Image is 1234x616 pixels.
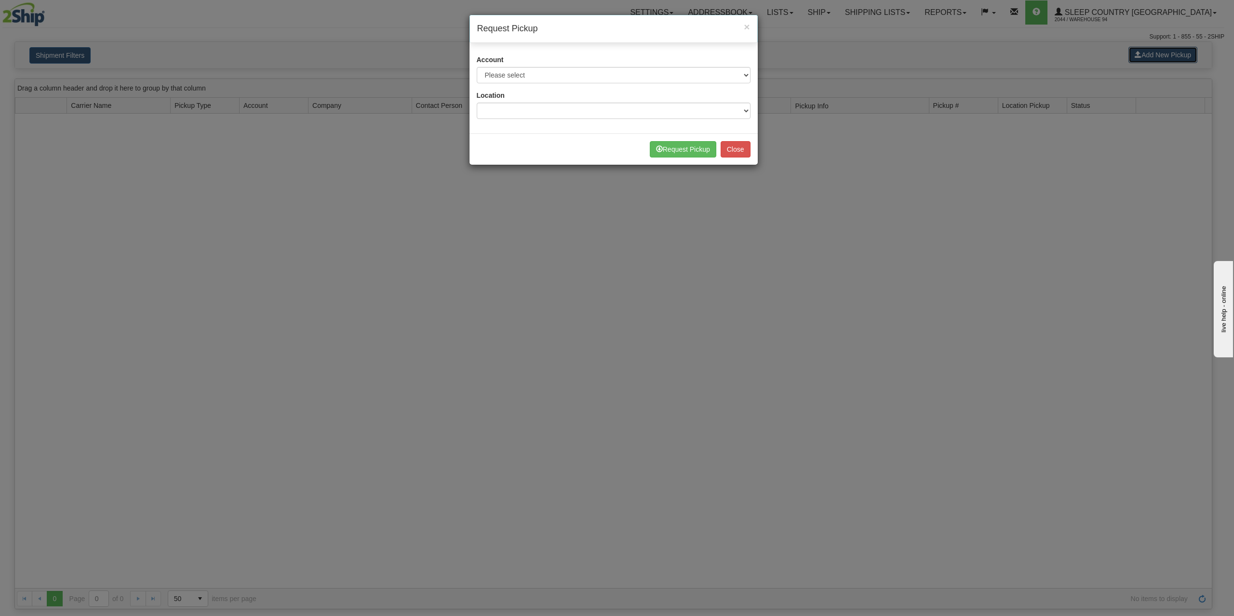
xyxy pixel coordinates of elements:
[7,8,89,15] div: live help - online
[1212,259,1233,357] iframe: chat widget
[744,21,750,32] span: ×
[477,55,504,65] label: Account
[477,91,505,100] label: Location
[650,141,716,157] button: Request Pickup
[721,141,751,157] button: Close
[477,23,750,35] h4: Request Pickup
[744,22,750,32] button: Close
